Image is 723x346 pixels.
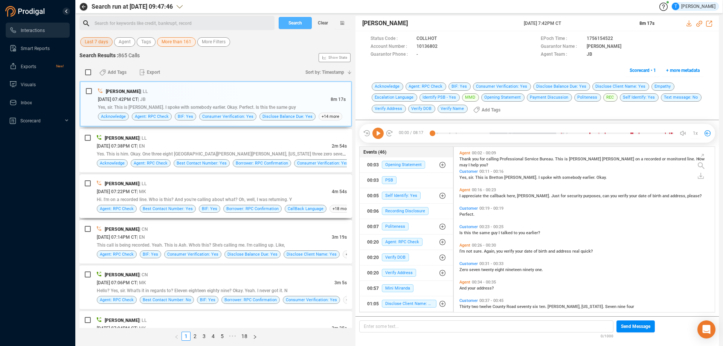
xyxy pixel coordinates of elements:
span: to [514,230,519,235]
span: this [464,230,472,235]
span: twenty [481,267,495,272]
button: 00:05Self Identify: Yes [360,188,453,203]
span: Agent: RPC Check [134,160,168,167]
span: I'm [459,249,466,254]
span: of [648,194,653,198]
span: BIF: Yes [202,205,217,212]
span: nine [618,304,627,309]
span: | LL [139,318,147,323]
span: two [471,304,479,309]
span: monitored [667,157,687,162]
span: County [493,304,506,309]
span: seventy [517,304,532,309]
div: 00:57 [367,282,379,294]
button: Search [279,17,312,29]
span: [DATE] 07:14PM CT [97,235,137,240]
span: Opening Statement [382,161,425,169]
span: I [538,175,541,180]
a: 18 [239,332,250,340]
span: Self Identify: Yes [382,192,421,200]
span: This call is being recorded. Yeah. This is Ash. Who's this? She's calling me. I'm calling up. Like, [97,242,285,248]
span: 4m 54s [332,189,347,194]
span: Road [506,304,517,309]
span: Hi. I'm on a recorded line. Who is this? And you're calling about what? Oh, well, I was returning. Y [97,197,292,202]
span: for [480,157,486,162]
span: Tags [141,37,151,47]
span: callback [490,194,507,198]
span: Best Contact Number: No [143,296,191,303]
span: +13 more [343,250,366,258]
button: 01:07Payment Discussion [360,312,453,327]
span: Bureau. [540,157,555,162]
span: Empathy [651,82,674,91]
span: here, [507,194,517,198]
span: Consumer Verification: Yes [297,160,348,167]
div: 01:05 [367,298,379,310]
span: | EN [137,143,145,149]
span: right [253,335,257,339]
span: and [662,194,670,198]
span: BIF: Yes [178,113,193,120]
span: [DATE] 07:22PM CT [97,189,137,194]
div: 00:07 [367,221,379,233]
span: 2m 54s [332,143,347,149]
span: spoke [541,175,553,180]
button: 00:06Recording Disclosure [360,204,453,219]
span: date [638,194,648,198]
span: nineteen [505,267,523,272]
span: Hello? Yes, sir. What's it in regards to? Eleven eighteen eighty nine? Okay. Yeah. I never got it. N [97,288,288,293]
span: [DATE] 07:42PM CT [98,97,138,102]
span: Best Contact Number: Yes [177,160,227,167]
span: a [641,157,644,162]
span: Agent: RPC Check [100,251,134,258]
span: seven [469,267,481,272]
span: Zero [459,267,469,272]
button: 00:20Agent: RPC Check [360,235,453,250]
a: Smart Reports [9,41,64,56]
span: on [635,157,641,162]
span: [US_STATE]. [581,304,605,309]
span: [PERSON_NAME] [362,19,408,28]
button: 00:20Verify Address [360,265,453,280]
span: Guarantor Name : [541,43,583,51]
span: line. [687,157,696,162]
span: T [674,3,677,10]
span: More Filters [202,37,226,47]
span: | CN [139,227,148,232]
span: Acknowledge [100,160,125,167]
span: Disclose Client Name: Yes [382,300,437,308]
span: Export [147,66,160,78]
span: Consumer Verification: Yes [473,82,531,91]
span: Search Results : [79,52,118,58]
span: Agent [119,37,131,47]
span: This [475,175,485,180]
span: | CN [139,272,148,277]
span: Scorecard • 1 [630,64,656,76]
span: 865 Calls [118,52,140,58]
span: Add Tags [108,66,127,78]
span: 1756154522 [587,35,613,43]
span: [PERSON_NAME] [106,89,140,94]
span: same [479,230,491,235]
span: sir. [468,175,475,180]
span: address? [477,286,494,291]
span: | LL [139,136,147,141]
button: + more metadata [662,64,704,76]
span: 8m 17s [639,21,654,26]
span: you [496,249,504,254]
span: ninety [523,267,535,272]
span: Is [459,230,464,235]
span: COLLHOT [416,35,437,43]
span: appreciate [462,194,483,198]
span: Seven [605,304,618,309]
span: Search run at [DATE] 09:47:46 [92,2,173,11]
span: you [472,157,480,162]
span: left [174,335,179,339]
span: I [459,194,462,198]
span: Disclose Balance Due: Yes [533,82,590,91]
span: [PERSON_NAME] [602,157,635,162]
span: Best Contact Number: Yes [143,205,193,212]
button: Show Stats [319,53,351,62]
span: Inbox [21,100,32,105]
span: [PERSON_NAME] [105,227,139,232]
